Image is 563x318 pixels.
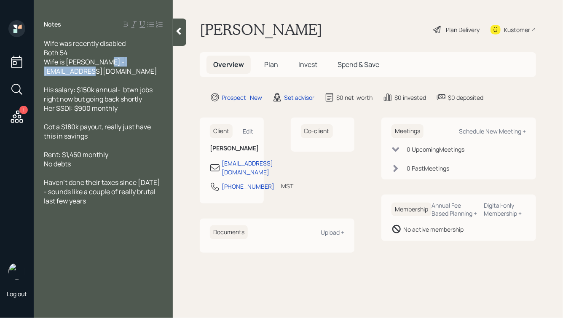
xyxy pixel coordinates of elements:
div: No active membership [403,225,464,234]
span: Wife was recently disabled Both 54 Wife is [PERSON_NAME] - [EMAIL_ADDRESS][DOMAIN_NAME] [44,39,157,76]
span: Plan [264,60,278,69]
span: His salary: $150k annual- btwn jobs right now but going back shortly Her SSDI: $900 monthly [44,85,154,113]
div: Digital-only Membership + [484,201,526,217]
div: Schedule New Meeting + [459,127,526,135]
span: Haven't done their taxes since [DATE] - sounds like a couple of really brutal last few years [44,178,161,206]
div: Log out [7,290,27,298]
span: Invest [298,60,317,69]
div: [PHONE_NUMBER] [222,182,274,191]
span: Spend & Save [338,60,379,69]
div: [EMAIL_ADDRESS][DOMAIN_NAME] [222,159,273,176]
h6: Documents [210,225,248,239]
h6: Co-client [301,124,333,138]
span: Rent: $1,450 monthly No debts [44,150,108,168]
h6: Meetings [391,124,424,138]
img: hunter_neumayer.jpg [8,263,25,280]
span: Got a $180k payout, really just have this in savings [44,122,152,141]
div: $0 net-worth [336,93,373,102]
div: Set advisor [284,93,314,102]
div: Prospect · New [222,93,262,102]
div: Plan Delivery [446,25,480,34]
h6: Membership [391,203,432,216]
div: $0 deposited [448,93,483,102]
h6: [PERSON_NAME] [210,145,254,152]
label: Notes [44,20,61,29]
div: 1 [19,106,28,114]
div: Upload + [321,228,344,236]
div: 0 Upcoming Meeting s [407,145,464,154]
h6: Client [210,124,233,138]
div: MST [281,182,293,190]
div: Annual Fee Based Planning + [432,201,477,217]
div: Kustomer [504,25,530,34]
h1: [PERSON_NAME] [200,20,322,39]
span: Overview [213,60,244,69]
div: Edit [243,127,254,135]
div: $0 invested [394,93,426,102]
div: 0 Past Meeting s [407,164,449,173]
